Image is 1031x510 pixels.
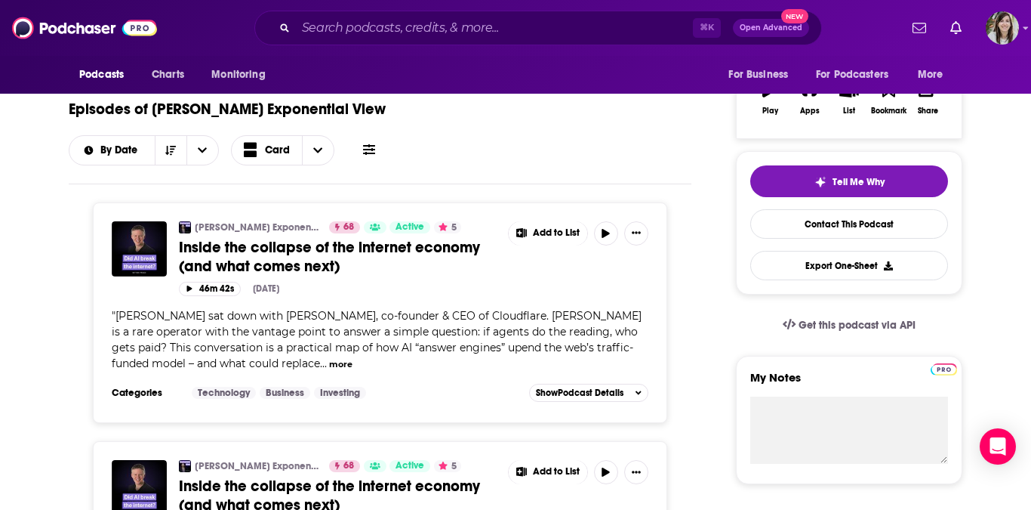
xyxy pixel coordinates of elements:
h3: Categories [112,387,180,399]
a: 68 [329,460,360,472]
img: Inside the collapse of the internet economy (and what comes next) [112,221,167,277]
a: [PERSON_NAME] Exponential View [195,460,319,472]
div: Search podcasts, credits, & more... [254,11,822,45]
span: Show Podcast Details [536,388,623,398]
div: Bookmark [871,107,906,116]
span: Add to List [533,466,580,478]
div: List [843,107,855,116]
a: Show notifications dropdown [944,15,968,41]
button: 5 [434,460,461,472]
span: Active [395,220,424,235]
button: List [829,70,869,125]
div: Play [762,107,778,116]
button: Apps [789,70,829,125]
button: Show More Button [509,221,587,246]
span: " [112,309,642,370]
h1: Episodes of [PERSON_NAME] Exponential View [69,100,386,119]
a: Active [389,460,430,472]
a: Get this podcast via API [771,307,928,344]
button: open menu [201,60,285,89]
span: [PERSON_NAME] sat down with [PERSON_NAME], co-founder & CEO of Cloudflare. [PERSON_NAME] is a rar... [112,309,642,370]
img: tell me why sparkle [814,176,826,188]
a: Technology [192,387,256,399]
div: Share [918,107,938,116]
a: Show notifications dropdown [906,15,932,41]
button: Open AdvancedNew [733,19,809,37]
button: 5 [434,221,461,233]
span: 68 [343,459,354,474]
button: open menu [718,60,807,89]
label: My Notes [750,370,948,397]
div: Apps [800,107,820,116]
a: Pro website [931,361,957,376]
span: Logged in as devinandrade [986,11,1019,45]
div: Open Intercom Messenger [980,428,1016,465]
span: 68 [343,220,354,235]
img: Azeem Azhar's Exponential View [179,460,191,472]
button: ShowPodcast Details [529,384,648,402]
button: Show More Button [624,460,648,484]
button: 46m 42s [179,282,241,296]
a: 68 [329,221,360,233]
a: Contact This Podcast [750,209,948,239]
button: Export One-Sheet [750,251,948,280]
span: Monitoring [211,64,265,85]
button: tell me why sparkleTell Me Why [750,165,948,197]
a: Active [389,221,430,233]
span: ⌘ K [693,18,721,38]
a: Business [260,387,310,399]
img: Podchaser Pro [931,363,957,376]
button: Bookmark [869,70,908,125]
span: More [918,64,943,85]
span: For Podcasters [816,64,888,85]
span: Charts [152,64,184,85]
span: Add to List [533,227,580,239]
button: open menu [907,60,962,89]
a: Charts [142,60,193,89]
button: open menu [186,136,218,165]
input: Search podcasts, credits, & more... [296,16,693,40]
span: For Business [728,64,788,85]
button: Show More Button [509,460,587,484]
a: [PERSON_NAME] Exponential View [195,221,319,233]
button: Choose View [231,135,335,165]
button: open menu [69,145,155,156]
span: Tell Me Why [832,176,885,188]
div: [DATE] [253,283,279,294]
span: Open Advanced [740,24,802,32]
img: Podchaser - Follow, Share and Rate Podcasts [12,14,157,42]
span: By Date [100,145,143,156]
h2: Choose List sort [69,135,219,165]
button: open menu [69,60,143,89]
button: Sort Direction [155,136,186,165]
span: Inside the collapse of the internet economy (and what comes next) [179,238,480,276]
span: Get this podcast via API [799,319,916,332]
span: Podcasts [79,64,124,85]
span: New [781,9,808,23]
a: Investing [314,387,366,399]
span: Active [395,459,424,474]
img: Azeem Azhar's Exponential View [179,221,191,233]
img: User Profile [986,11,1019,45]
button: more [329,358,352,371]
button: Show More Button [624,221,648,246]
span: Card [265,145,290,156]
button: Share [909,70,948,125]
a: Inside the collapse of the internet economy (and what comes next) [179,238,497,276]
span: ... [320,357,327,370]
button: Play [750,70,789,125]
button: Show profile menu [986,11,1019,45]
button: open menu [806,60,910,89]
